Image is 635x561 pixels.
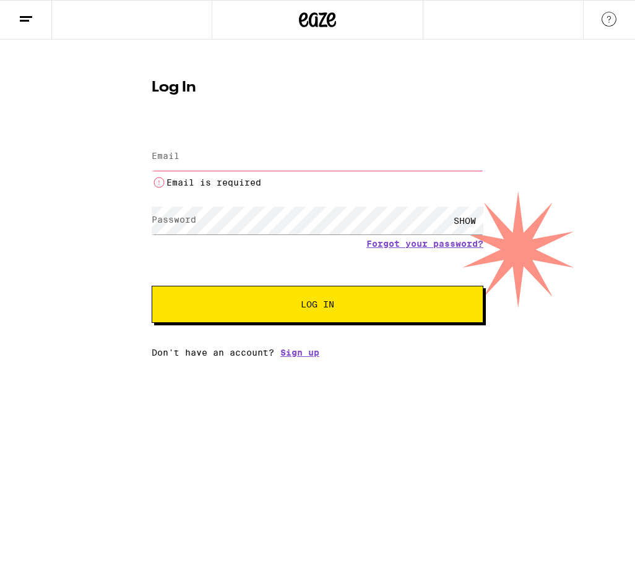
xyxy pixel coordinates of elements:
a: Sign up [280,348,319,358]
input: Email [152,143,483,171]
a: Forgot your password? [366,239,483,249]
label: Password [152,215,196,225]
div: Don't have an account? [152,348,483,358]
span: Help [28,9,54,20]
span: Log In [301,300,334,309]
h1: Log In [152,80,483,95]
label: Email [152,151,179,161]
div: SHOW [446,207,483,234]
button: Log In [152,286,483,323]
li: Email is required [152,175,483,190]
